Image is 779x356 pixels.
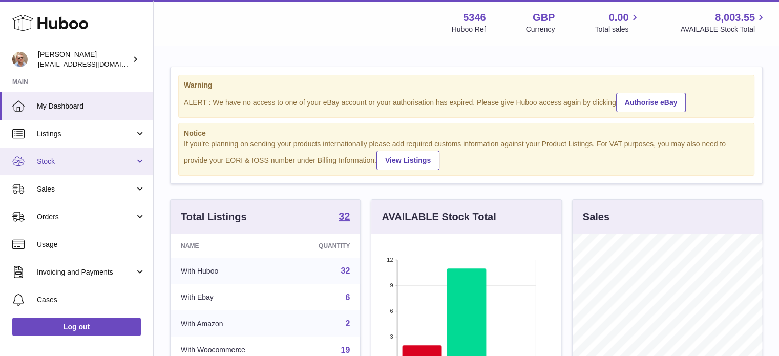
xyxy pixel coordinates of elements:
[38,50,130,69] div: [PERSON_NAME]
[680,11,767,34] a: 8,003.55 AVAILABLE Stock Total
[376,151,439,170] a: View Listings
[184,91,749,112] div: ALERT : We have no access to one of your eBay account or your authorisation has expired. Please g...
[184,80,749,90] strong: Warning
[533,11,555,25] strong: GBP
[37,157,135,166] span: Stock
[341,266,350,275] a: 32
[390,308,393,314] text: 6
[595,25,640,34] span: Total sales
[390,333,393,340] text: 3
[609,11,629,25] span: 0.00
[37,212,135,222] span: Orders
[526,25,555,34] div: Currency
[12,318,141,336] a: Log out
[345,293,350,302] a: 6
[171,234,288,258] th: Name
[37,129,135,139] span: Listings
[616,93,686,112] a: Authorise eBay
[37,267,135,277] span: Invoicing and Payments
[583,210,609,224] h3: Sales
[181,210,247,224] h3: Total Listings
[171,310,288,337] td: With Amazon
[37,240,145,249] span: Usage
[288,234,361,258] th: Quantity
[38,60,151,68] span: [EMAIL_ADDRESS][DOMAIN_NAME]
[680,25,767,34] span: AVAILABLE Stock Total
[345,319,350,328] a: 2
[171,258,288,284] td: With Huboo
[171,284,288,311] td: With Ebay
[382,210,496,224] h3: AVAILABLE Stock Total
[339,211,350,221] strong: 32
[12,52,28,67] img: support@radoneltd.co.uk
[37,184,135,194] span: Sales
[715,11,755,25] span: 8,003.55
[463,11,486,25] strong: 5346
[595,11,640,34] a: 0.00 Total sales
[37,295,145,305] span: Cases
[339,211,350,223] a: 32
[387,257,393,263] text: 12
[390,282,393,288] text: 9
[341,346,350,354] a: 19
[37,101,145,111] span: My Dashboard
[184,139,749,170] div: If you're planning on sending your products internationally please add required customs informati...
[184,129,749,138] strong: Notice
[452,25,486,34] div: Huboo Ref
